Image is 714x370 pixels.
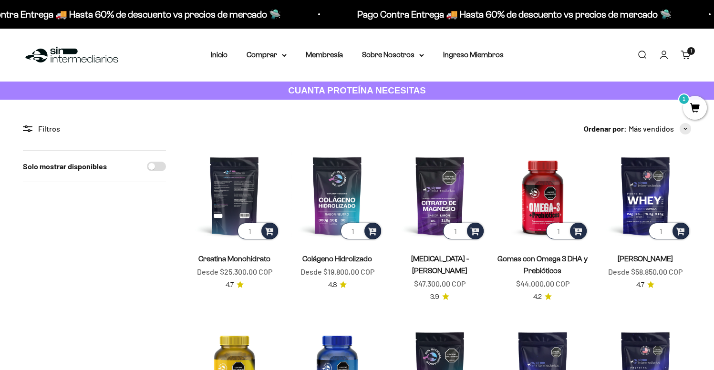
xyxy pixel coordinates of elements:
mark: 1 [678,93,690,105]
a: [MEDICAL_DATA] - [PERSON_NAME] [411,255,469,275]
summary: Comprar [247,49,287,61]
a: Membresía [306,51,343,59]
span: Ordenar por: [584,123,627,135]
sale-price: Desde $25.300,00 COP [197,266,272,278]
span: 4.7 [636,280,644,290]
a: 4.84.8 de 5.0 estrellas [328,280,347,290]
sale-price: Desde $58.850,00 COP [608,266,683,278]
span: 4.7 [226,280,234,290]
a: 1 [683,103,707,114]
a: 4.24.2 de 5.0 estrellas [533,292,552,302]
img: Creatina Monohidrato [189,150,280,241]
span: 4.8 [328,280,337,290]
sale-price: Desde $19.800,00 COP [300,266,374,278]
a: 4.74.7 de 5.0 estrellas [226,280,244,290]
sale-price: $44.000,00 COP [516,277,569,290]
a: [PERSON_NAME] [618,255,673,263]
p: Pago Contra Entrega 🚚 Hasta 60% de descuento vs precios de mercado 🛸 [356,7,671,22]
a: 4.74.7 de 5.0 estrellas [636,280,654,290]
label: Solo mostrar disponibles [23,160,107,173]
span: 4.2 [533,292,542,302]
button: Más vendidos [629,123,691,135]
a: Colágeno Hidrolizado [302,255,372,263]
a: Gomas con Omega 3 DHA y Prebióticos [497,255,588,275]
summary: Sobre Nosotros [362,49,424,61]
span: 3.9 [430,292,439,302]
a: Inicio [211,51,228,59]
strong: CUANTA PROTEÍNA NECESITAS [288,85,426,95]
a: Ingreso Miembros [443,51,504,59]
span: Más vendidos [629,123,674,135]
span: 1 [691,49,692,53]
a: 3.93.9 de 5.0 estrellas [430,292,449,302]
div: Filtros [23,123,166,135]
a: Creatina Monohidrato [198,255,270,263]
sale-price: $47.300,00 COP [414,277,466,290]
